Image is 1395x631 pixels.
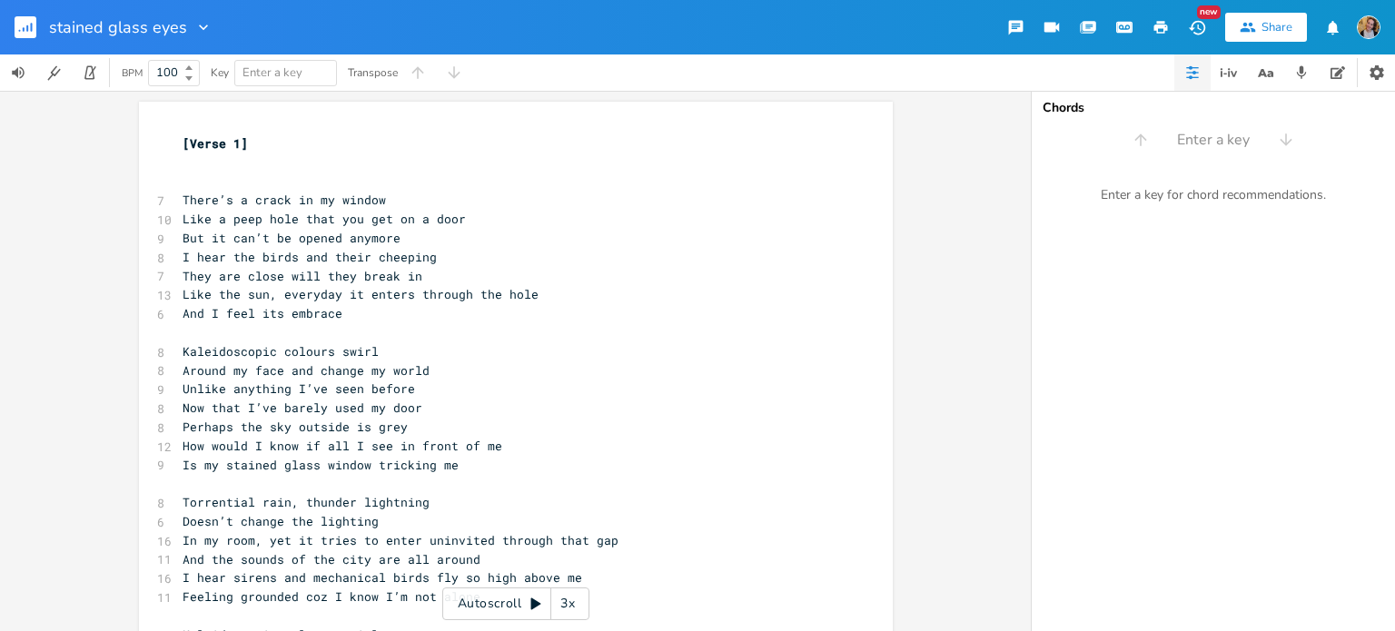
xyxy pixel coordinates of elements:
div: BPM [122,68,143,78]
span: They are close will they break in [183,268,422,284]
img: Kirsty Knell [1357,15,1380,39]
div: Transpose [348,67,398,78]
span: stained glass eyes [49,19,187,35]
span: Like the sun, everyday it enters through the hole [183,286,539,302]
span: Is my stained glass window tricking me [183,457,459,473]
span: Doesn’t change the lighting [183,513,379,529]
span: Like a peep hole that you get on a door [183,211,466,227]
span: Perhaps the sky outside is grey [183,419,408,435]
button: New [1179,11,1215,44]
span: But it can’t be opened anymore [183,230,401,246]
div: New [1197,5,1221,19]
button: Share [1225,13,1307,42]
div: Key [211,67,229,78]
span: Now that I’ve barely used my door [183,399,422,416]
span: [Verse 1] [183,135,248,152]
span: Torrential rain, thunder lightning [183,494,430,510]
span: Around my face and change my world [183,362,430,379]
span: There’s a crack in my window [183,192,386,208]
span: In my room, yet it tries to enter uninvited through that gap [183,532,618,548]
div: Chords [1043,102,1384,114]
div: Share [1261,19,1292,35]
span: Enter a key [242,64,302,81]
span: Enter a key [1177,130,1250,151]
div: Enter a key for chord recommendations. [1032,176,1395,214]
div: Autoscroll [442,587,589,620]
span: I hear the birds and their cheeping [183,249,437,265]
div: 3x [551,587,584,620]
span: I hear sirens and mechanical birds fly so high above me [183,569,582,586]
span: And I feel its embrace [183,305,342,321]
span: Kaleidoscopic colours swirl [183,343,379,360]
span: Unlike anything I’ve seen before [183,380,415,397]
span: And the sounds of the city are all around [183,551,480,567]
span: Feeling grounded coz I know I’m not alone [183,588,480,605]
span: How would I know if all I see in front of me [183,438,502,454]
